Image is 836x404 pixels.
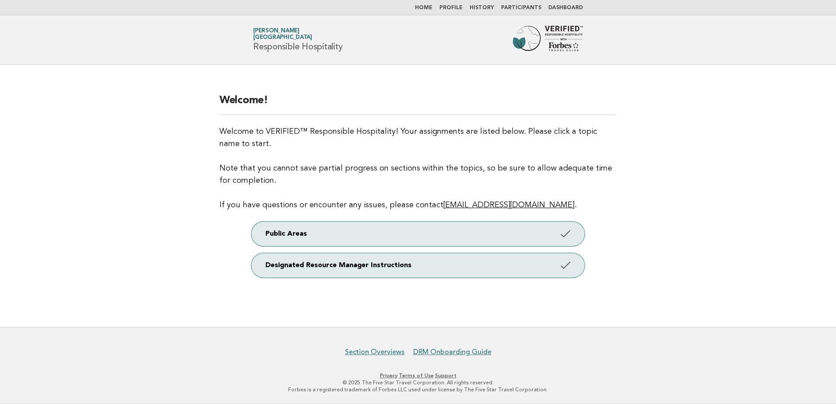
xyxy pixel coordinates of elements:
a: Participants [501,5,541,10]
p: Welcome to VERIFIED™ Responsible Hospitality! Your assignments are listed below. Please click a t... [219,125,617,211]
span: [GEOGRAPHIC_DATA] [253,35,312,41]
h1: Responsible Hospitality [253,28,342,51]
a: Terms of Use [399,373,434,379]
a: Designated Resource Manager Instructions [251,253,585,278]
a: Home [415,5,432,10]
a: [PERSON_NAME][GEOGRAPHIC_DATA] [253,28,312,40]
a: Profile [439,5,463,10]
a: Privacy [380,373,397,379]
a: Public Areas [251,222,585,246]
a: DRM Onboarding Guide [413,348,491,356]
img: Forbes Travel Guide [513,26,583,54]
p: © 2025 The Five Star Travel Corporation. All rights reserved. [150,379,686,386]
a: Support [435,373,456,379]
a: [EMAIL_ADDRESS][DOMAIN_NAME] [443,201,575,209]
p: · · [150,372,686,379]
a: Section Overviews [345,348,404,356]
p: Forbes is a registered trademark of Forbes LLC used under license by The Five Star Travel Corpora... [150,386,686,393]
a: History [470,5,494,10]
h2: Welcome! [219,94,617,115]
a: Dashboard [548,5,583,10]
